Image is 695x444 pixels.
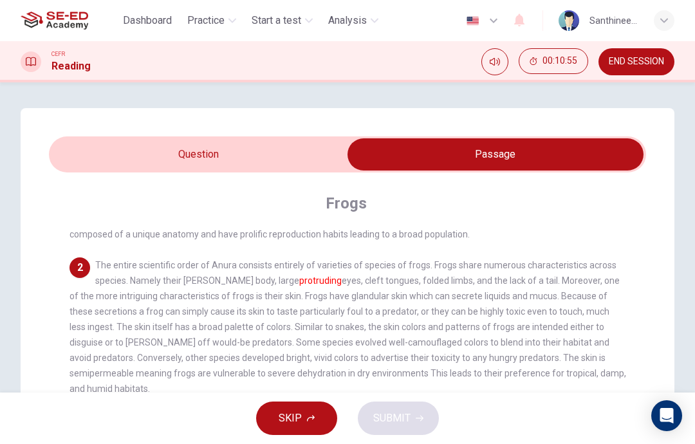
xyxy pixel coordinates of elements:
[279,409,302,427] span: SKIP
[51,50,65,59] span: CEFR
[118,9,177,32] button: Dashboard
[519,48,588,75] div: Hide
[182,9,241,32] button: Practice
[256,402,337,435] button: SKIP
[187,13,225,28] span: Practice
[299,275,342,286] font: protruding
[465,16,481,26] img: en
[123,13,172,28] span: Dashboard
[21,8,118,33] a: SE-ED Academy logo
[598,48,674,75] button: END SESSION
[481,48,508,75] div: Mute
[559,10,579,31] img: Profile picture
[21,8,88,33] img: SE-ED Academy logo
[609,57,664,67] span: END SESSION
[589,13,638,28] div: Santhinee Bunluesup
[542,56,577,66] span: 00:10:55
[328,13,367,28] span: Analysis
[651,400,682,431] div: Open Intercom Messenger
[252,13,301,28] span: Start a test
[326,193,367,214] h4: Frogs
[69,257,90,278] div: 2
[51,59,91,74] h1: Reading
[323,9,384,32] button: Analysis
[519,48,588,74] button: 00:10:55
[69,260,626,394] span: The entire scientific order of Anura consists entirely of varieties of species of frogs. Frogs sh...
[246,9,318,32] button: Start a test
